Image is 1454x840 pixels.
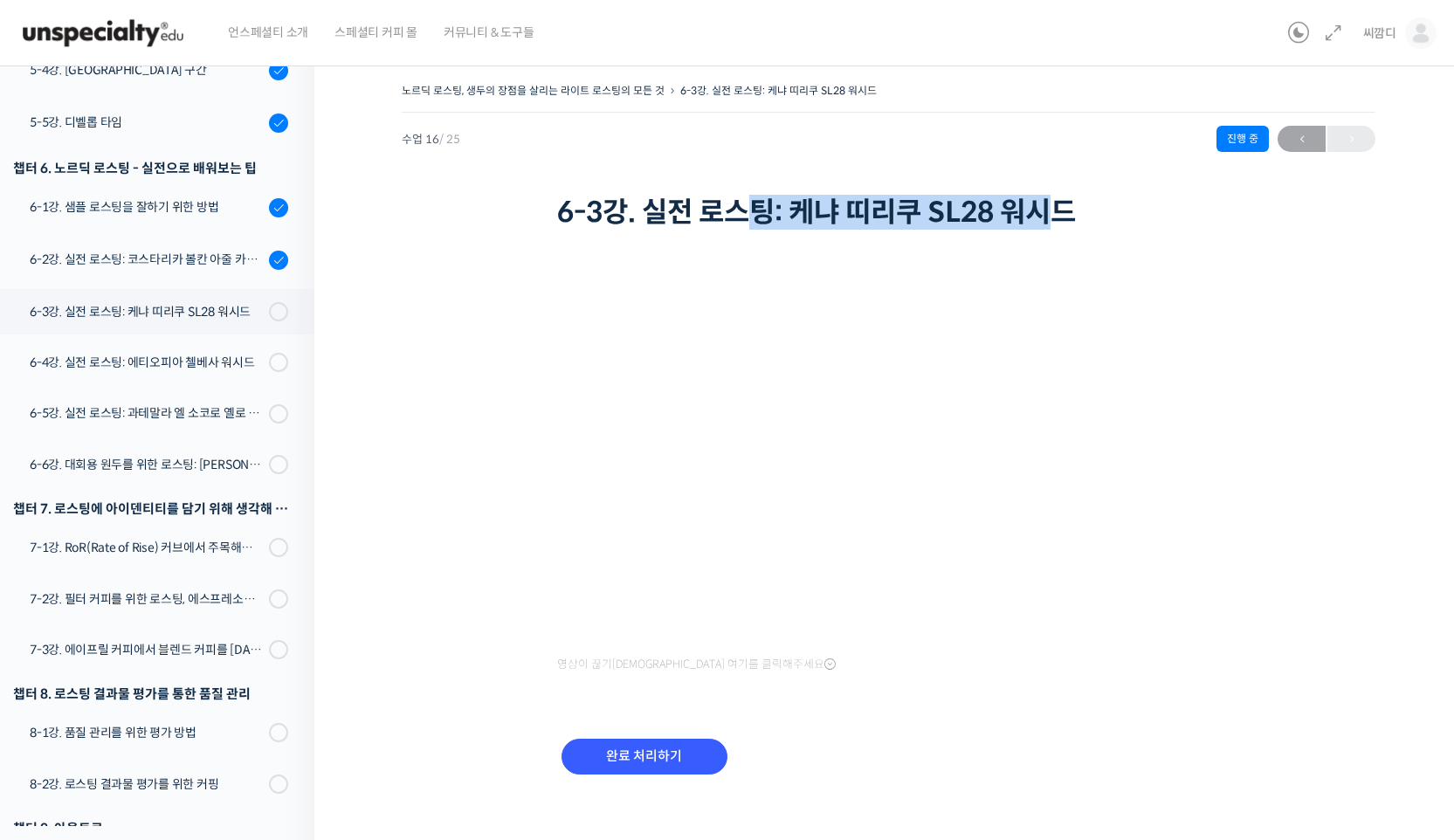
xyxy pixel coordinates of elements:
[55,580,65,594] span: 홈
[1278,126,1326,152] a: ←이전
[30,197,264,217] div: 6-1강. 샘플 로스팅을 잘하기 위한 방법
[30,250,264,269] div: 6-2강. 실전 로스팅: 코스타리카 볼칸 아줄 카투라 내추럴
[115,554,225,597] a: 대화
[5,554,115,597] a: 홈
[13,497,288,520] div: 챕터 7. 로스팅에 아이덴티티를 담기 위해 생각해 볼 만한 주제들
[270,580,291,594] span: 설정
[30,775,264,794] div: 8-2강. 로스팅 결과물 평가를 위한 커핑
[30,723,264,742] div: 8-1강. 품질 관리를 위한 평가 방법
[402,134,460,145] span: 수업 16
[402,84,665,97] a: 노르딕 로스팅, 생두의 장점을 살리는 라이트 로스팅의 모든 것
[557,658,836,671] span: 영상이 끊기[DEMOGRAPHIC_DATA] 여기를 클릭해주세요
[225,554,335,597] a: 설정
[13,156,288,180] div: 챕터 6. 노르딕 로스팅 - 실전으로 배워보는 팁
[30,113,264,132] div: 5-5강. 디벨롭 타임
[30,538,264,557] div: 7-1강. RoR(Rate of Rise) 커브에서 주목해야 할 포인트들
[30,302,264,321] div: 6-3강. 실전 로스팅: 케냐 띠리쿠 SL28 워시드
[30,353,264,372] div: 6-4강. 실전 로스팅: 에티오피아 첼베사 워시드
[13,682,288,706] div: 챕터 8. 로스팅 결과물 평가를 통한 품질 관리
[13,816,288,840] div: 챕터 9. 아웃트로
[562,739,727,775] input: 완료 처리하기
[30,403,264,423] div: 6-5강. 실전 로스팅: 과테말라 엘 소코로 옐로 버번 워시드
[1216,126,1269,152] div: 진행 중
[680,84,877,97] a: 6-3강. 실전 로스팅: 케냐 띠리쿠 SL28 워시드
[1278,127,1326,151] span: ←
[160,581,181,595] span: 대화
[30,455,264,474] div: 6-6강. 대회용 원두를 위한 로스팅: [PERSON_NAME]
[30,589,264,609] div: 7-2강. 필터 커피를 위한 로스팅, 에스프레소를 위한 로스팅, 그리고 옴니 로스트
[30,60,264,79] div: 5-4강. [GEOGRAPHIC_DATA] 구간
[1363,25,1396,41] span: 씨깜디
[439,132,460,147] span: / 25
[557,196,1221,229] h1: 6-3강. 실전 로스팅: 케냐 띠리쿠 SL28 워시드
[30,640,264,659] div: 7-3강. 에이프릴 커피에서 블렌드 커피를 [DATE] 않는 이유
